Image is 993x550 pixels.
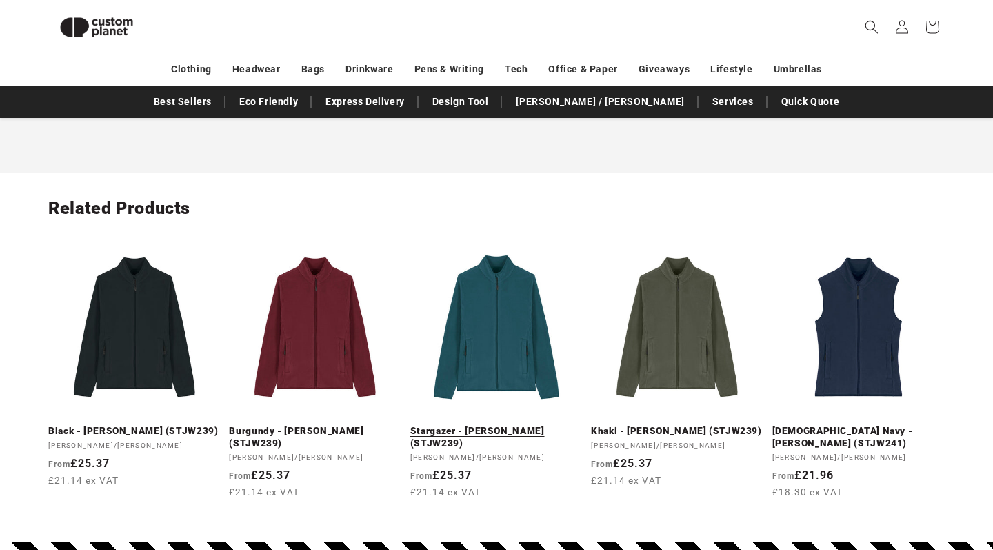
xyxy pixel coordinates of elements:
a: Express Delivery [319,90,412,114]
a: Giveaways [639,57,690,81]
a: Umbrellas [774,57,822,81]
summary: Search [856,12,887,42]
a: Lifestyle [710,57,752,81]
a: Best Sellers [147,90,219,114]
a: Clothing [171,57,212,81]
a: Tech [505,57,528,81]
a: Khaki - [PERSON_NAME] (STJW239) [591,425,763,438]
a: Office & Paper [548,57,617,81]
a: Pens & Writing [414,57,484,81]
a: Headwear [232,57,281,81]
a: [DEMOGRAPHIC_DATA] Navy - [PERSON_NAME] (STJW241) [772,425,945,449]
a: Stargazer - [PERSON_NAME] (STJW239) [410,425,583,449]
img: Custom Planet [48,6,145,49]
a: Services [705,90,761,114]
a: Bags [301,57,325,81]
a: Quick Quote [774,90,847,114]
h2: Related Products [48,197,945,219]
iframe: Chat Widget [924,484,993,550]
a: [PERSON_NAME] / [PERSON_NAME] [509,90,691,114]
a: Burgundy - [PERSON_NAME] (STJW239) [229,425,401,449]
a: Eco Friendly [232,90,305,114]
a: Drinkware [345,57,393,81]
a: Black - [PERSON_NAME] (STJW239) [48,425,221,438]
a: Design Tool [425,90,496,114]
